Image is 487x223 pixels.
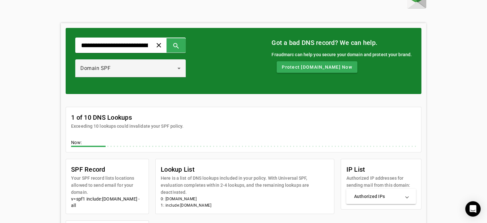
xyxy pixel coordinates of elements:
[465,201,481,217] div: Open Intercom Messenger
[272,38,412,48] mat-card-title: Got a bad DNS record? We can help.
[71,175,143,196] mat-card-subtitle: Your SPF record lists locations allowed to send email for your domain.
[80,65,110,71] span: Domain SPF
[354,193,401,200] mat-panel-title: Authorized IPs
[161,202,329,209] li: 1: include:[DOMAIN_NAME]
[71,139,416,147] div: Now:
[346,164,416,175] mat-card-title: IP List
[282,64,352,70] span: Protect [DOMAIN_NAME] Now
[346,189,416,204] mat-expansion-panel-header: Authorized IPs
[161,164,329,175] mat-card-title: Lookup List
[71,196,143,209] div: v=spf1 include:[DOMAIN_NAME] -all
[161,175,329,196] mat-card-subtitle: Here is a list of DNS lookups included in your policy. With Universal SPF, evaluation completes w...
[272,51,412,58] div: Fraudmarc can help you secure your domain and protect your brand.
[161,196,329,202] li: 0: [DOMAIN_NAME]
[71,123,183,130] mat-card-subtitle: Exceeding 10 lookups could invalidate your SPF policy.
[71,112,183,123] mat-card-title: 1 of 10 DNS Lookups
[71,164,143,175] mat-card-title: SPF Record
[346,175,416,189] mat-card-subtitle: Authorized IP addresses for sending mail from this domain:
[277,61,357,73] button: Protect [DOMAIN_NAME] Now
